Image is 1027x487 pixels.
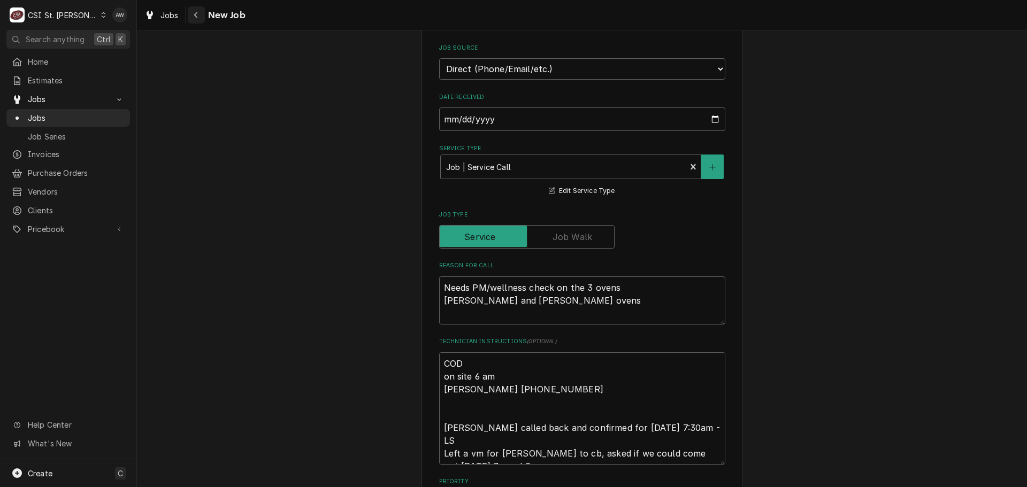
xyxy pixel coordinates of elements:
a: Vendors [6,183,130,200]
label: Service Type [439,144,725,153]
div: Job Type [439,211,725,249]
button: Navigate back [188,6,205,24]
span: Purchase Orders [28,167,125,179]
a: Go to Pricebook [6,220,130,238]
span: Search anything [26,34,85,45]
label: Job Type [439,211,725,219]
div: CSI St. Louis's Avatar [10,7,25,22]
span: Estimates [28,75,125,86]
div: AW [112,7,127,22]
span: C [118,468,123,479]
div: C [10,7,25,22]
div: Reason For Call [439,261,725,324]
a: Go to Jobs [6,90,130,108]
a: Jobs [6,109,130,127]
label: Priority [439,477,725,486]
span: Create [28,469,52,478]
a: Invoices [6,145,130,163]
span: Jobs [28,94,109,105]
a: Estimates [6,72,130,89]
a: Purchase Orders [6,164,130,182]
textarea: Needs PM/wellness check on the 3 ovens [PERSON_NAME] and [PERSON_NAME] ovens [439,276,725,324]
a: Go to What's New [6,435,130,452]
a: Go to Help Center [6,416,130,434]
button: Create New Service [701,154,724,179]
div: Service Type [439,144,725,197]
span: Pricebook [28,223,109,235]
div: Date Received [439,93,725,131]
span: New Job [205,8,246,22]
div: Alexandria Wilp's Avatar [112,7,127,22]
button: Search anythingCtrlK [6,30,130,49]
span: What's New [28,438,124,449]
a: Jobs [140,6,183,24]
span: Jobs [28,112,125,123]
label: Technician Instructions [439,337,725,346]
span: Clients [28,205,125,216]
svg: Create New Service [709,164,716,171]
button: Edit Service Type [547,184,616,198]
span: Jobs [160,10,179,21]
span: Home [28,56,125,67]
span: Vendors [28,186,125,197]
span: ( optional ) [527,338,557,344]
div: Technician Instructions [439,337,725,464]
div: CSI St. [PERSON_NAME] [28,10,97,21]
span: Ctrl [97,34,111,45]
label: Date Received [439,93,725,102]
a: Job Series [6,128,130,145]
a: Clients [6,202,130,219]
input: yyyy-mm-dd [439,107,725,131]
span: Help Center [28,419,124,430]
label: Job Source [439,44,725,52]
textarea: COD on site 6 am [PERSON_NAME] [PHONE_NUMBER] [PERSON_NAME] called back and confirmed for [DATE] ... [439,352,725,465]
span: Invoices [28,149,125,160]
label: Reason For Call [439,261,725,270]
a: Home [6,53,130,71]
span: K [118,34,123,45]
span: Job Series [28,131,125,142]
div: Job Source [439,44,725,80]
